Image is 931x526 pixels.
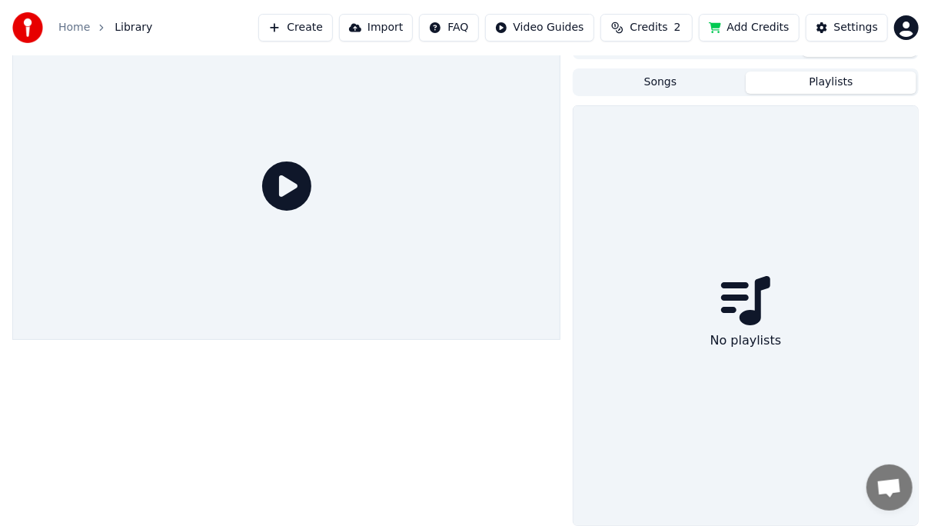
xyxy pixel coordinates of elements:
[485,14,594,42] button: Video Guides
[704,325,788,356] div: No playlists
[806,14,888,42] button: Settings
[258,14,333,42] button: Create
[600,14,693,42] button: Credits2
[58,20,152,35] nav: breadcrumb
[339,14,413,42] button: Import
[866,464,913,511] a: Open chat
[746,72,916,94] button: Playlists
[419,14,478,42] button: FAQ
[115,20,152,35] span: Library
[630,20,667,35] span: Credits
[699,14,800,42] button: Add Credits
[834,20,878,35] div: Settings
[674,20,681,35] span: 2
[58,20,90,35] a: Home
[12,12,43,43] img: youka
[575,72,746,94] button: Songs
